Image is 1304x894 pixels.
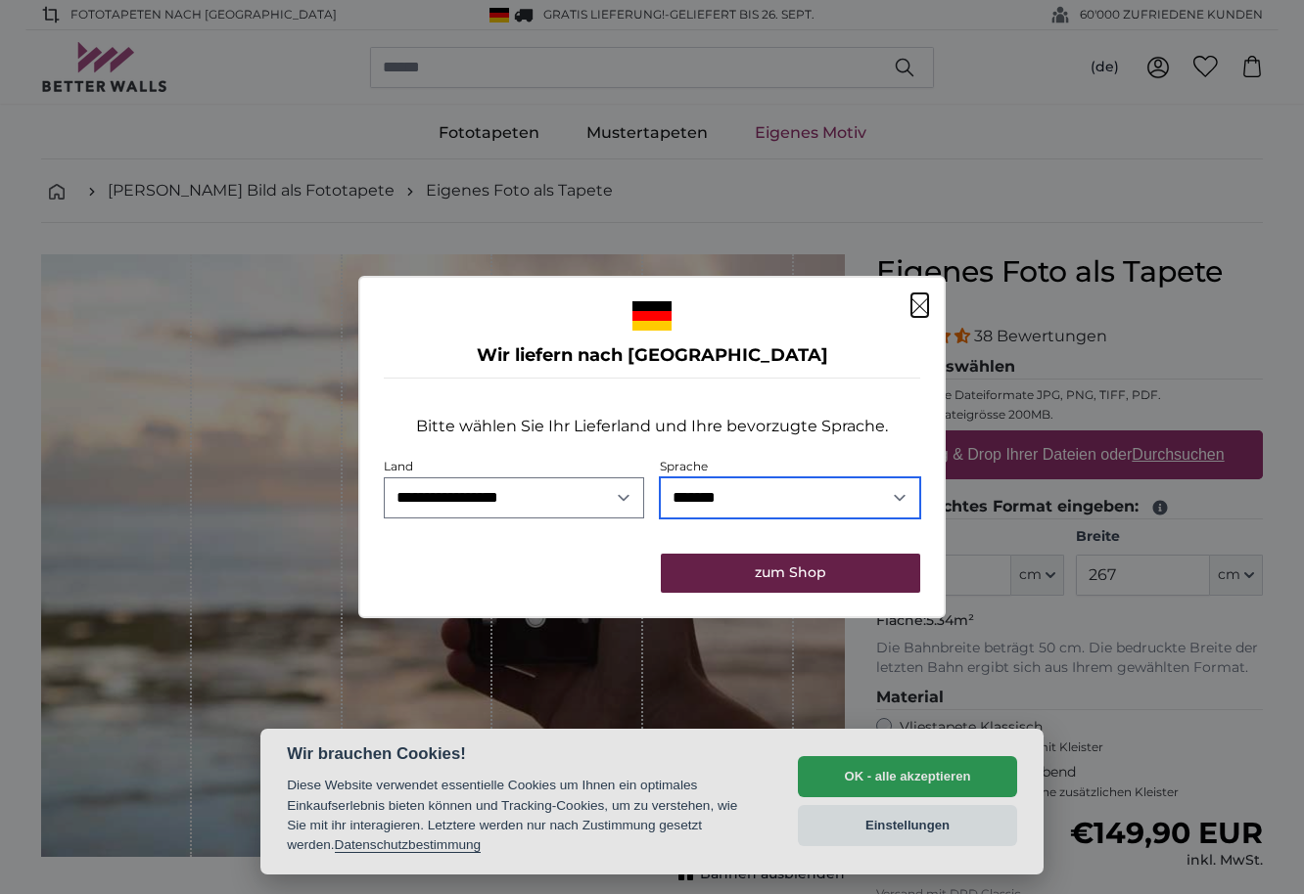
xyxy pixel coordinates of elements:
[384,342,920,370] h4: Wir liefern nach [GEOGRAPHIC_DATA]
[661,554,920,593] button: zum Shop
[384,459,413,473] label: Land
[416,415,888,438] p: Bitte wählen Sie Ihr Lieferland und Ihre bevorzugte Sprache.
[660,459,708,473] label: Sprache
[911,293,928,317] button: Schließen
[632,301,672,331] img: Deutschland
